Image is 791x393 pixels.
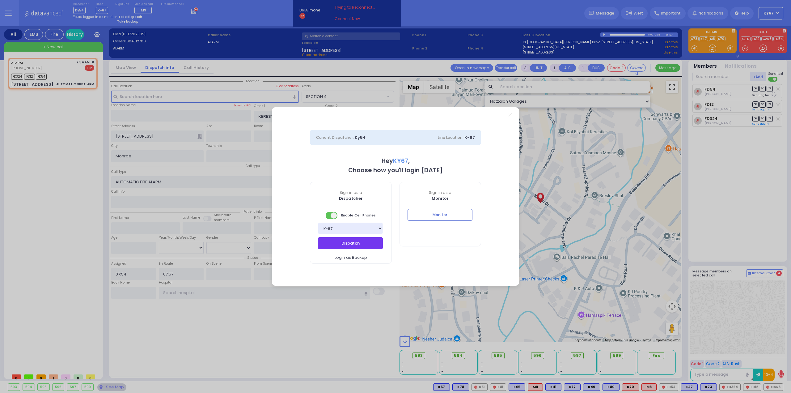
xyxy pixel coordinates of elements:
[355,135,366,140] span: Ky54
[348,166,443,174] b: Choose how you'll login [DATE]
[316,135,354,140] span: Current Dispatcher:
[432,195,449,201] b: Monitor
[382,157,410,165] b: Hey ,
[408,209,472,221] button: Monitor
[335,254,367,261] span: Login as Backup
[310,190,391,195] span: Sign in as a
[400,190,481,195] span: Sign in as a
[393,157,408,165] span: KY67
[318,237,383,249] button: Dispatch
[509,113,512,117] a: Close
[326,211,376,220] span: Enable Cell Phones
[339,195,363,201] b: Dispatcher
[438,135,463,140] span: Line Location:
[464,135,475,140] span: K-67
